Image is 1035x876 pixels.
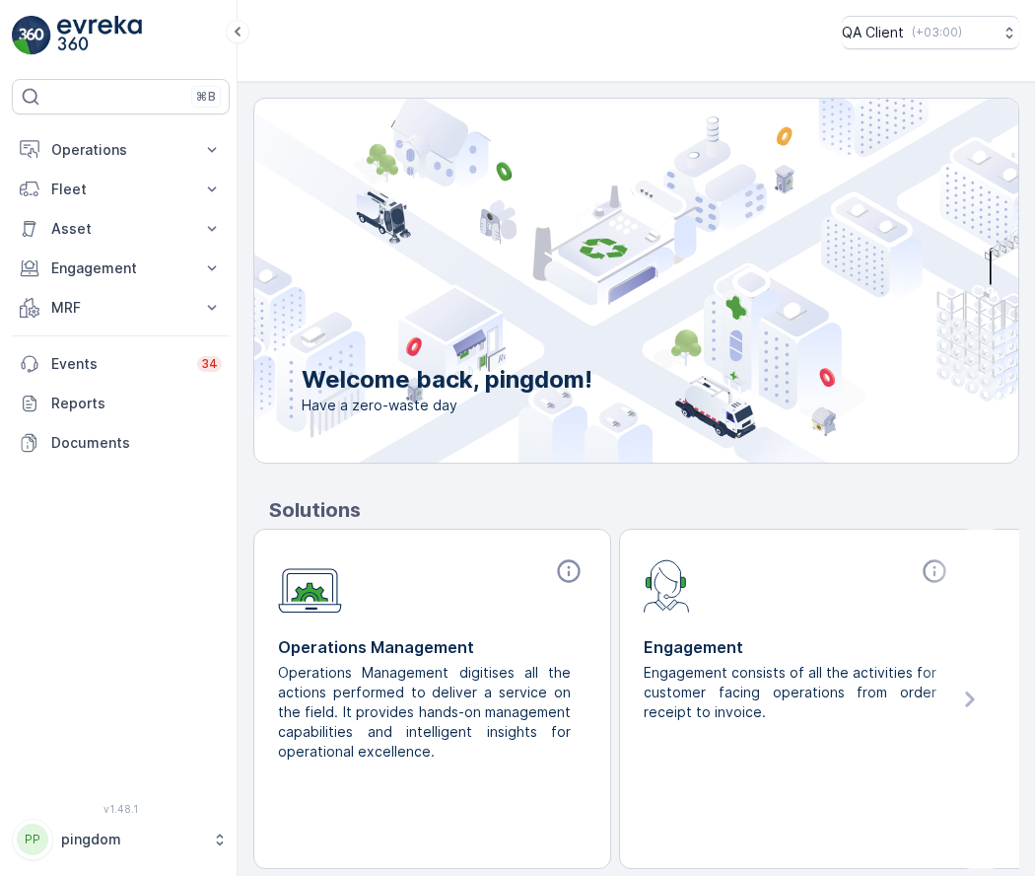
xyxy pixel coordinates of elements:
[842,16,1019,49] button: QA Client(+03:00)
[302,396,592,415] span: Have a zero-waste day
[842,23,904,42] p: QA Client
[278,635,586,659] p: Operations Management
[12,130,230,170] button: Operations
[166,99,1018,463] img: city illustration
[12,209,230,249] button: Asset
[269,495,1019,525] p: Solutions
[644,557,690,613] img: module-icon
[12,803,230,815] span: v 1.48.1
[12,16,51,55] img: logo
[912,25,962,40] p: ( +03:00 )
[644,663,936,722] p: Engagement consists of all the activities for customer facing operations from order receipt to in...
[278,557,342,614] img: module-icon
[196,89,216,105] p: ⌘B
[51,394,222,413] p: Reports
[201,356,218,372] p: 34
[17,824,48,855] div: PP
[278,663,571,762] p: Operations Management digitises all the actions performed to deliver a service on the field. It p...
[51,219,190,239] p: Asset
[12,819,230,860] button: PPpingdom
[51,298,190,318] p: MRF
[12,423,230,463] a: Documents
[12,384,230,423] a: Reports
[644,635,952,659] p: Engagement
[302,364,592,396] p: Welcome back, pingdom!
[12,288,230,328] button: MRF
[61,830,202,849] p: pingdom
[12,170,230,209] button: Fleet
[51,433,222,453] p: Documents
[12,344,230,384] a: Events34
[57,16,142,55] img: logo_light-DOdMpM7g.png
[51,354,185,374] p: Events
[12,249,230,288] button: Engagement
[51,258,190,278] p: Engagement
[51,140,190,160] p: Operations
[51,180,190,199] p: Fleet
